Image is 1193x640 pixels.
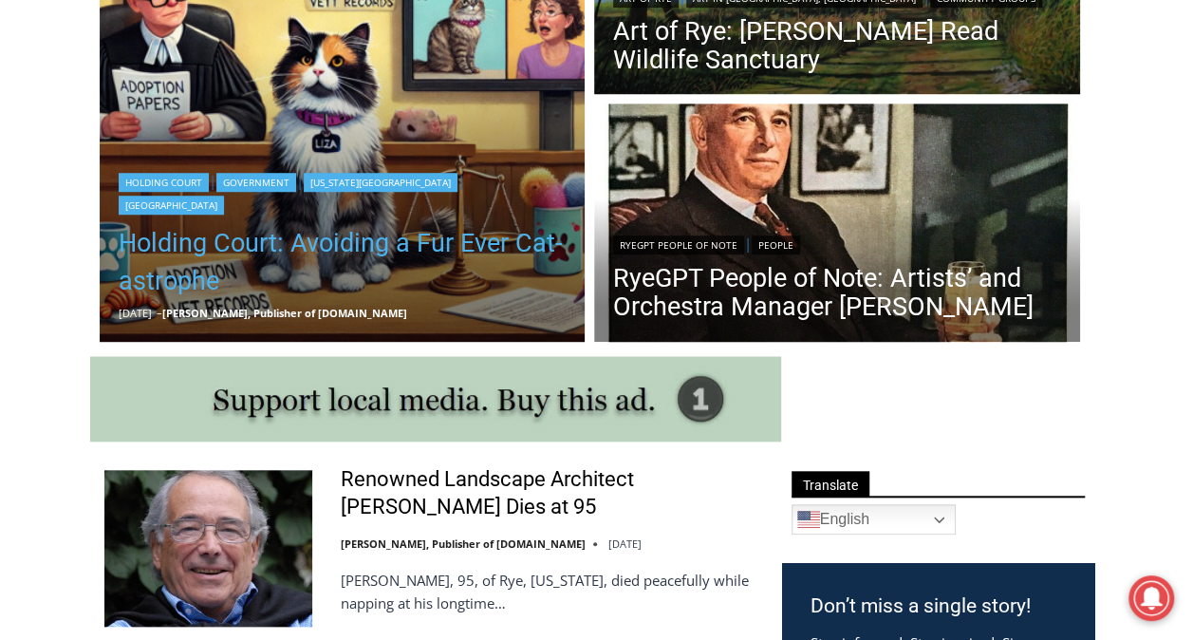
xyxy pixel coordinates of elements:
[119,224,567,300] a: Holding Court: Avoiding a Fur Ever Cat-astrophe
[613,264,1061,321] a: RyeGPT People of Note: Artists’ and Orchestra Manager [PERSON_NAME]
[104,470,312,626] img: Renowned Landscape Architect Peter Rolland Dies at 95
[119,306,152,320] time: [DATE]
[594,104,1080,347] a: Read More RyeGPT People of Note: Artists’ and Orchestra Manager Arthur Judson
[594,104,1080,347] img: (PHOTO: Lord Calvert Whiskey ad, featuring Arthur Judson, 1946. Public Domain.)
[578,20,661,73] h4: Book [PERSON_NAME]'s Good Humor for Your Event
[752,235,800,254] a: People
[613,232,1061,254] div: |
[304,173,457,192] a: [US_STATE][GEOGRAPHIC_DATA]
[613,235,744,254] a: RyeGPT People of Note
[157,306,162,320] span: –
[119,169,567,215] div: | | |
[811,592,1066,622] h3: Don’t miss a single story!
[341,536,586,551] a: [PERSON_NAME], Publisher of [DOMAIN_NAME]
[792,504,956,535] a: English
[119,196,224,215] a: [GEOGRAPHIC_DATA]
[119,173,209,192] a: Holding Court
[496,189,880,232] span: Intern @ [DOMAIN_NAME]
[6,196,186,268] span: Open Tues. - Sun. [PHONE_NUMBER]
[457,184,920,236] a: Intern @ [DOMAIN_NAME]
[613,17,1061,74] a: Art of Rye: [PERSON_NAME] Read Wildlife Sanctuary
[341,569,757,614] p: [PERSON_NAME], 95, of Rye, [US_STATE], died peacefully while napping at his longtime…
[792,471,869,497] span: Translate
[196,119,279,227] div: "clearly one of the favorites in the [GEOGRAPHIC_DATA] neighborhood"
[564,6,685,86] a: Book [PERSON_NAME]'s Good Humor for Your Event
[797,508,820,531] img: en
[1,191,191,236] a: Open Tues. - Sun. [PHONE_NUMBER]
[608,536,642,551] time: [DATE]
[341,466,757,520] a: Renowned Landscape Architect [PERSON_NAME] Dies at 95
[90,356,781,442] img: support local media, buy this ad
[216,173,296,192] a: Government
[162,306,407,320] a: [PERSON_NAME], Publisher of [DOMAIN_NAME]
[124,34,469,52] div: Birthdays, Graduations, Any Private Event
[479,1,897,184] div: "The first chef I interviewed talked about coming to [GEOGRAPHIC_DATA] from [GEOGRAPHIC_DATA] in ...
